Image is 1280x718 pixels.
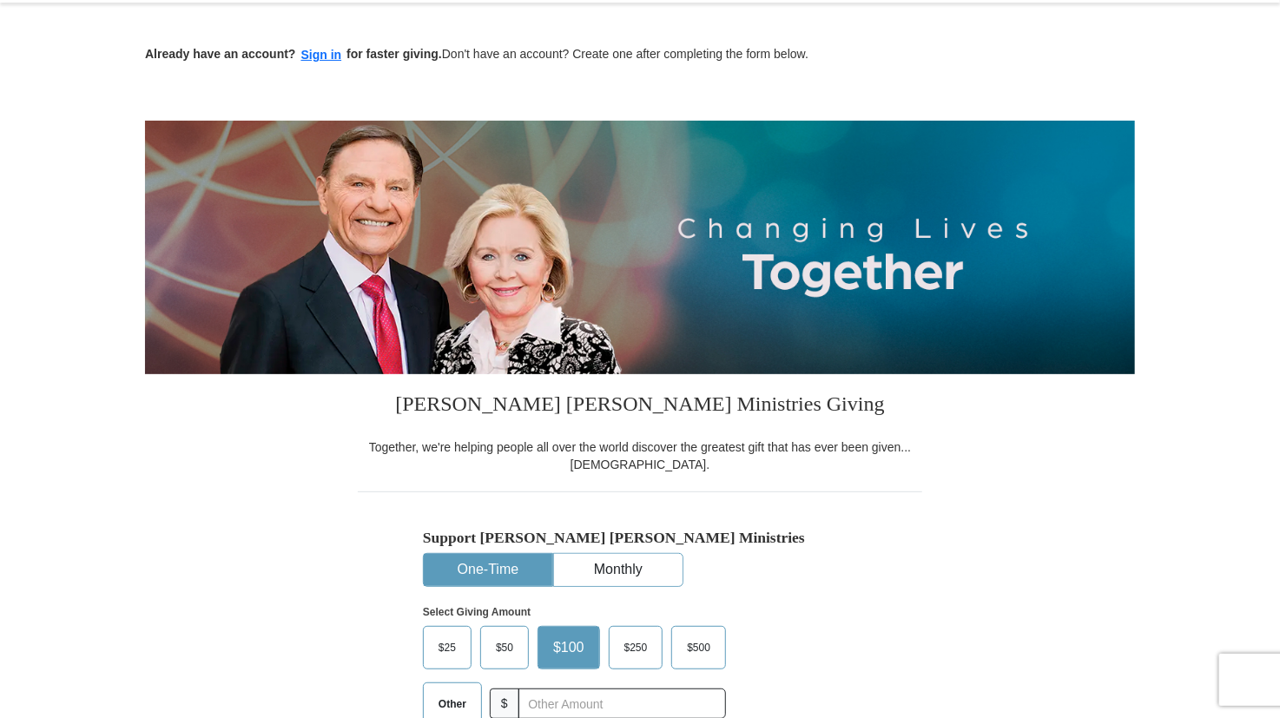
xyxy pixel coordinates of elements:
[554,554,683,586] button: Monthly
[296,45,347,65] button: Sign in
[430,635,465,661] span: $25
[678,635,719,661] span: $500
[430,691,475,717] span: Other
[358,374,922,438] h3: [PERSON_NAME] [PERSON_NAME] Ministries Giving
[544,635,593,661] span: $100
[145,47,442,61] strong: Already have an account? for faster giving.
[358,438,922,473] div: Together, we're helping people all over the world discover the greatest gift that has ever been g...
[423,606,531,618] strong: Select Giving Amount
[424,554,552,586] button: One-Time
[145,45,1135,65] p: Don't have an account? Create one after completing the form below.
[423,529,857,547] h5: Support [PERSON_NAME] [PERSON_NAME] Ministries
[487,635,522,661] span: $50
[616,635,656,661] span: $250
